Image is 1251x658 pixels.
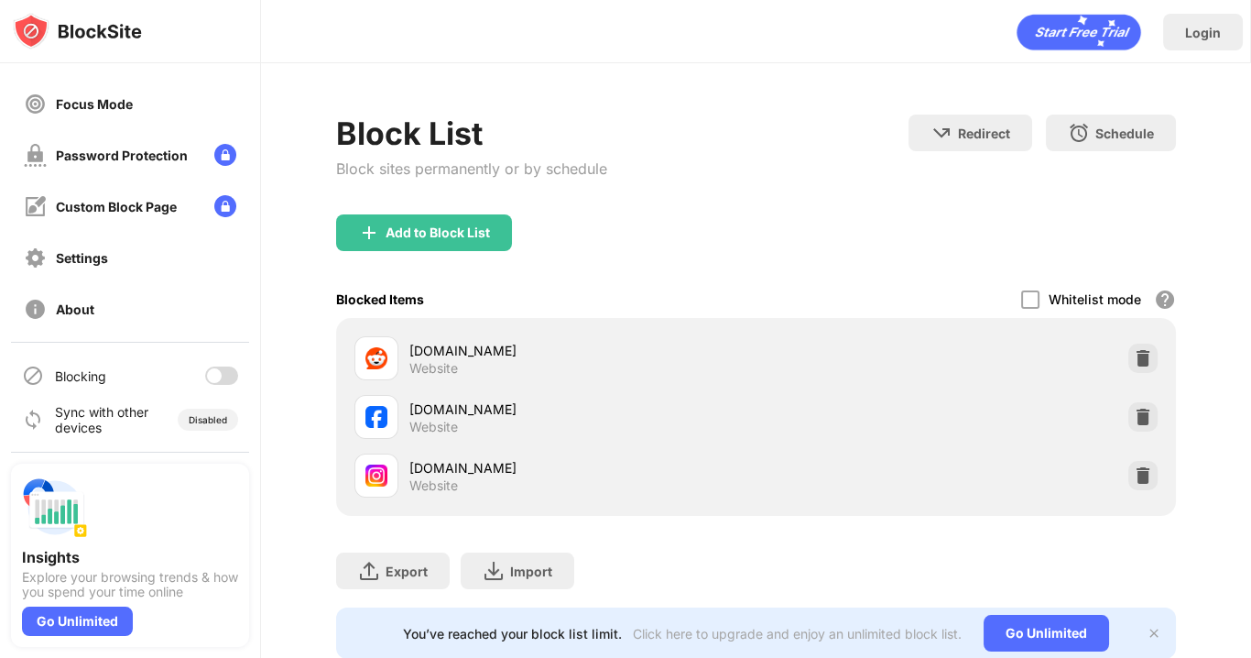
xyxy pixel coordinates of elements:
[365,406,387,428] img: favicons
[984,615,1109,652] div: Go Unlimited
[409,477,458,494] div: Website
[24,247,47,269] img: settings-off.svg
[56,148,188,163] div: Password Protection
[1147,626,1161,641] img: x-button.svg
[56,199,177,214] div: Custom Block Page
[336,291,424,307] div: Blocked Items
[22,409,44,431] img: sync-icon.svg
[409,341,756,360] div: [DOMAIN_NAME]
[386,225,490,240] div: Add to Block List
[214,144,236,166] img: lock-menu.svg
[13,13,142,49] img: logo-blocksite.svg
[409,419,458,435] div: Website
[403,626,622,642] div: You’ve reached your block list limit.
[22,548,238,566] div: Insights
[365,465,387,487] img: favicons
[409,360,458,377] div: Website
[55,368,106,384] div: Blocking
[56,96,133,112] div: Focus Mode
[336,115,607,152] div: Block List
[55,404,149,435] div: Sync with other devices
[56,250,108,266] div: Settings
[1049,291,1141,307] div: Whitelist mode
[24,298,47,321] img: about-off.svg
[189,414,227,425] div: Disabled
[22,365,44,387] img: blocking-icon.svg
[1095,126,1154,141] div: Schedule
[24,93,47,115] img: focus-off.svg
[958,126,1010,141] div: Redirect
[22,607,133,636] div: Go Unlimited
[1185,25,1221,40] div: Login
[409,458,756,477] div: [DOMAIN_NAME]
[336,159,607,178] div: Block sites permanently or by schedule
[24,144,47,167] img: password-protection-off.svg
[510,564,552,579] div: Import
[365,347,387,369] img: favicons
[386,564,428,579] div: Export
[633,626,962,642] div: Click here to upgrade and enjoy an unlimited block list.
[214,195,236,217] img: lock-menu.svg
[22,475,88,541] img: push-insights.svg
[24,195,47,218] img: customize-block-page-off.svg
[1017,14,1141,50] div: animation
[22,570,238,599] div: Explore your browsing trends & how you spend your time online
[56,302,94,317] div: About
[409,400,756,419] div: [DOMAIN_NAME]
